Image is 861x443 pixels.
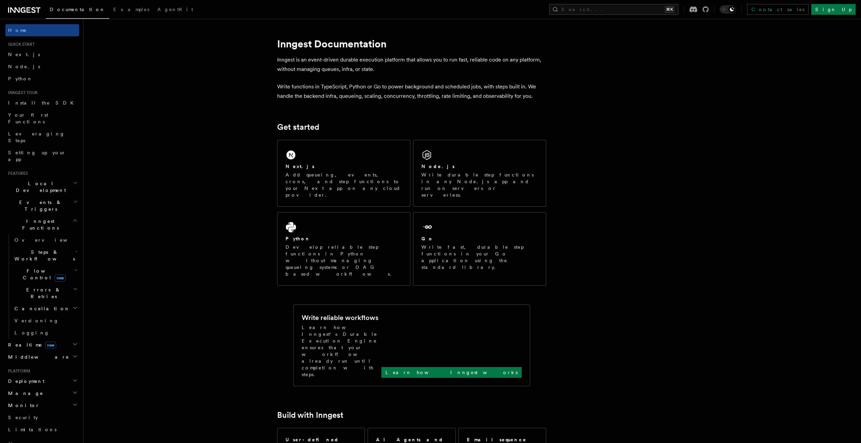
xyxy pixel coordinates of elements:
span: Platform [5,368,30,374]
a: Next.js [5,48,79,61]
h1: Inngest Documentation [277,38,546,50]
a: Security [5,411,79,424]
a: Documentation [46,2,109,19]
button: Local Development [5,177,79,196]
span: Manage [5,390,43,397]
h2: Python [286,235,310,242]
h2: Node.js [421,163,455,170]
a: Next.jsAdd queueing, events, crons, and step functions to your Next app on any cloud provider. [277,140,410,207]
a: PythonDevelop reliable step functions in Python without managing queueing systems or DAG based wo... [277,212,410,286]
span: Middleware [5,354,69,360]
p: Learn how Inngest's Durable Execution Engine ensures that your workflow already run until complet... [302,324,381,378]
span: new [45,341,56,349]
span: Overview [14,237,84,243]
button: Cancellation [12,303,79,315]
p: Inngest is an event-driven durable execution platform that allows you to run fast, reliable code ... [277,55,546,74]
span: Examples [113,7,149,12]
span: Your first Functions [8,112,48,124]
button: Monitor [5,399,79,411]
span: Node.js [8,64,40,69]
span: Monitor [5,402,40,409]
span: Features [5,171,28,176]
span: Deployment [5,378,44,385]
span: Inngest tour [5,90,38,95]
span: Python [8,76,33,81]
span: Security [8,415,38,420]
a: Node.js [5,61,79,73]
button: Middleware [5,351,79,363]
a: Overview [12,234,79,246]
a: Your first Functions [5,109,79,128]
button: Deployment [5,375,79,387]
span: new [54,274,66,282]
h2: Write reliable workflows [302,313,378,322]
span: Inngest Functions [5,218,73,231]
a: Install the SDK [5,97,79,109]
a: Versioning [12,315,79,327]
button: Search...⌘K [549,4,678,15]
span: Flow Control [12,268,74,281]
a: Build with Inngest [277,410,343,420]
a: Python [5,73,79,85]
span: Realtime [5,341,56,348]
button: Inngest Functions [5,215,79,234]
p: Add queueing, events, crons, and step functions to your Next app on any cloud provider. [286,171,402,198]
button: Toggle dark mode [720,5,736,13]
span: Errors & Retries [12,286,73,300]
a: AgentKit [153,2,197,18]
button: Manage [5,387,79,399]
a: Logging [12,327,79,339]
button: Errors & Retries [12,284,79,303]
span: Local Development [5,180,73,194]
span: Cancellation [12,305,70,312]
div: Inngest Functions [5,234,79,339]
span: Setting up your app [8,150,66,162]
button: Realtimenew [5,339,79,351]
span: Next.js [8,52,40,57]
a: Node.jsWrite durable step functions in any Node.js app and run on servers or serverless. [413,140,546,207]
span: Documentation [50,7,105,12]
span: Steps & Workflows [12,249,75,262]
p: Develop reliable step functions in Python without managing queueing systems or DAG based workflows. [286,244,402,277]
a: Contact sales [747,4,809,15]
a: Learn how Inngest works [381,367,522,378]
h2: Email sequence [467,436,527,443]
p: Write fast, durable step functions in your Go application using the standard library. [421,244,538,271]
a: Examples [109,2,153,18]
kbd: ⌘K [665,6,674,13]
a: Get started [277,122,319,132]
a: GoWrite fast, durable step functions in your Go application using the standard library. [413,212,546,286]
h2: Go [421,235,434,242]
span: Quick start [5,42,35,47]
a: Home [5,24,79,36]
p: Learn how Inngest works [385,369,518,376]
h2: Next.js [286,163,314,170]
a: Setting up your app [5,147,79,165]
button: Flow Controlnew [12,265,79,284]
span: Install the SDK [8,100,78,106]
span: Events & Triggers [5,199,73,212]
span: Limitations [8,427,57,432]
button: Steps & Workflows [12,246,79,265]
span: Home [8,27,27,34]
span: Logging [14,330,49,335]
span: AgentKit [157,7,193,12]
p: Write durable step functions in any Node.js app and run on servers or serverless. [421,171,538,198]
p: Write functions in TypeScript, Python or Go to power background and scheduled jobs, with steps bu... [277,82,546,101]
a: Leveraging Steps [5,128,79,147]
button: Events & Triggers [5,196,79,215]
a: Limitations [5,424,79,436]
span: Leveraging Steps [8,131,65,143]
a: Sign Up [811,4,856,15]
span: Versioning [14,318,59,323]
